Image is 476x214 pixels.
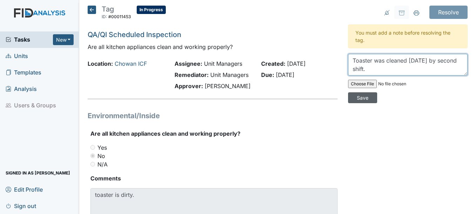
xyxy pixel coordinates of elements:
[6,184,43,195] span: Edit Profile
[102,14,107,19] span: ID:
[348,92,377,103] input: Save
[261,60,285,67] strong: Created:
[90,154,95,158] input: No
[6,67,41,78] span: Templates
[175,60,202,67] strong: Assignee:
[205,83,251,90] span: [PERSON_NAME]
[90,174,337,183] strong: Comments
[137,6,166,14] span: In Progress
[97,152,105,160] label: No
[6,35,53,44] a: Tasks
[276,71,294,78] span: [DATE]
[53,34,74,45] button: New
[88,43,337,51] p: Are all kitchen appliances clean and working properly?
[287,60,306,67] span: [DATE]
[348,24,468,48] div: You must add a note before resolving the tag.
[6,51,28,62] span: Units
[97,143,107,152] label: Yes
[115,60,147,67] a: Chowan ICF
[88,110,337,121] h1: Environmental/Inside
[429,6,468,19] input: Resolve
[108,14,131,19] span: #00011453
[261,71,274,78] strong: Due:
[90,129,240,138] label: Are all kitchen appliances clean and working properly?
[175,83,203,90] strong: Approver:
[175,71,209,78] strong: Remediator:
[90,162,95,166] input: N/A
[6,200,36,211] span: Sign out
[97,160,108,169] label: N/A
[210,71,249,78] span: Unit Managers
[88,60,113,67] strong: Location:
[6,84,37,94] span: Analysis
[88,30,181,39] a: QA/QI Scheduled Inspection
[204,60,242,67] span: Unit Managers
[102,5,114,13] span: Tag
[90,145,95,150] input: Yes
[6,167,70,178] span: Signed in as [PERSON_NAME]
